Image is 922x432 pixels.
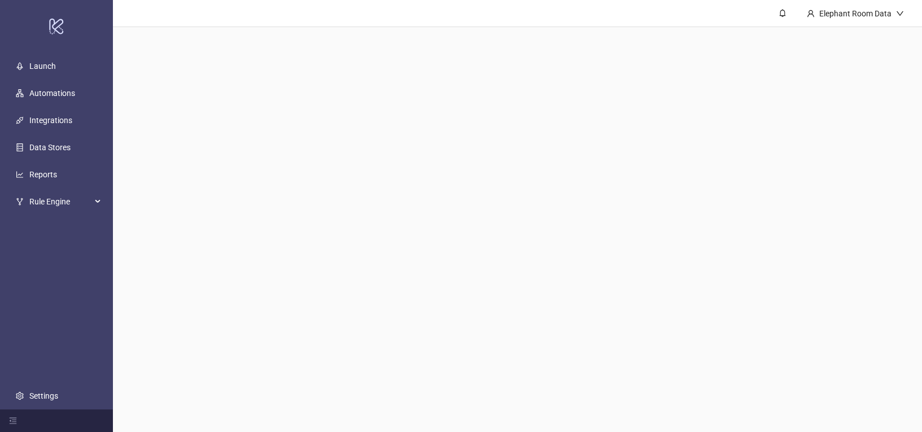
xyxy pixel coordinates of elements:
[779,9,786,17] span: bell
[807,10,815,18] span: user
[16,198,24,206] span: fork
[29,62,56,71] a: Launch
[29,391,58,400] a: Settings
[815,7,896,20] div: Elephant Room Data
[29,170,57,179] a: Reports
[29,190,91,213] span: Rule Engine
[896,10,904,18] span: down
[29,143,71,152] a: Data Stores
[29,89,75,98] a: Automations
[29,116,72,125] a: Integrations
[9,417,17,425] span: menu-fold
